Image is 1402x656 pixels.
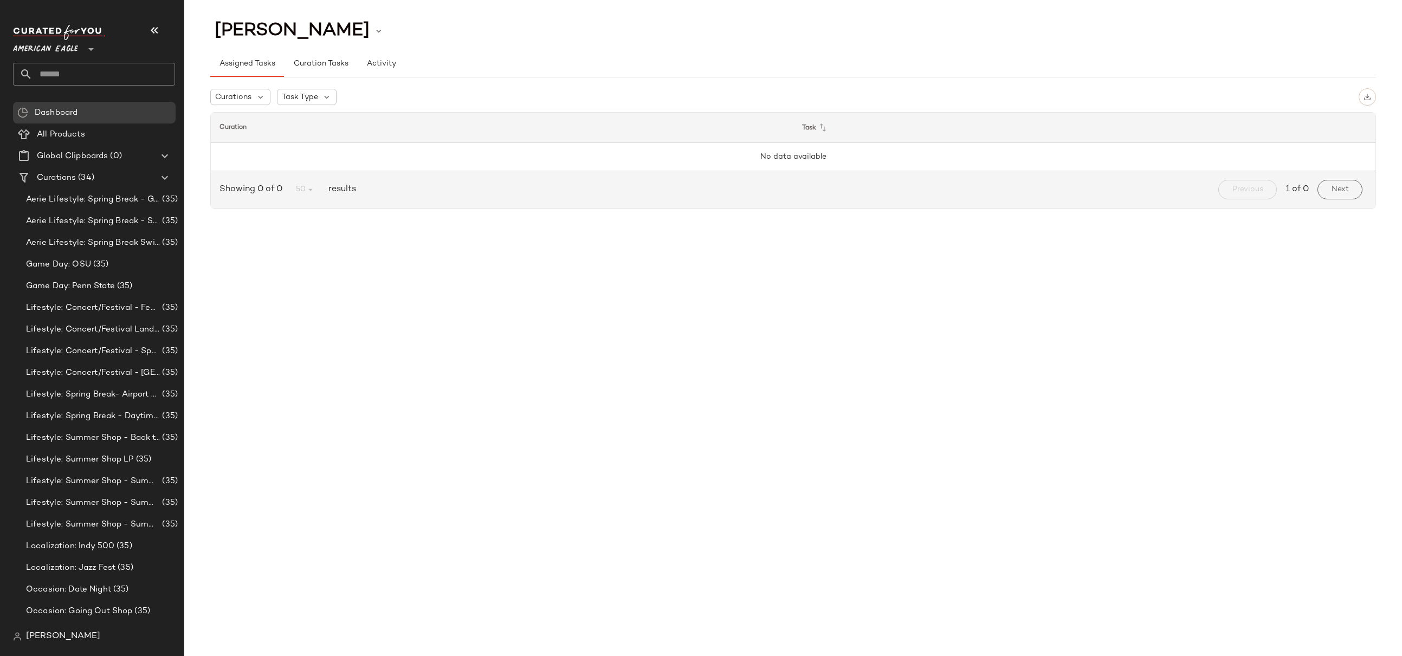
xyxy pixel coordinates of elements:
span: Dashboard [35,107,77,119]
span: Game Day: Penn State [26,280,115,293]
span: Localization: Jazz Fest [26,562,115,574]
span: (35) [160,475,178,488]
span: Next [1331,185,1349,194]
span: (35) [160,432,178,444]
span: [PERSON_NAME] [26,630,100,643]
span: Game Day: OSU [26,258,91,271]
span: 1 of 0 [1285,183,1309,196]
span: Curation Tasks [293,60,348,68]
span: (35) [115,562,133,574]
span: Aerie Lifestyle: Spring Break - Sporty [26,215,160,228]
span: Lifestyle: Concert/Festival - Femme [26,302,160,314]
td: No data available [211,143,1375,171]
span: Lifestyle: Summer Shop - Summer Abroad [26,475,160,488]
span: Aerie Lifestyle: Spring Break - Girly/Femme [26,193,160,206]
span: Global Clipboards [37,150,108,163]
span: Lifestyle: Summer Shop LP [26,453,134,466]
span: Lifestyle: Summer Shop - Back to School Essentials [26,432,160,444]
span: Activity [366,60,396,68]
img: svg%3e [17,107,28,118]
img: cfy_white_logo.C9jOOHJF.svg [13,25,105,40]
span: Curations [37,172,76,184]
button: Next [1317,180,1362,199]
span: Task Type [282,92,318,103]
img: svg%3e [13,632,22,641]
span: Lifestyle: Summer Shop - Summer Internship [26,497,160,509]
span: (35) [132,605,150,618]
span: (0) [108,150,121,163]
span: (35) [134,453,152,466]
span: (35) [160,388,178,401]
span: (35) [160,367,178,379]
img: svg%3e [1364,93,1371,101]
span: (35) [160,193,178,206]
span: (35) [160,410,178,423]
span: (35) [160,497,178,509]
span: (35) [160,237,178,249]
span: Lifestyle: Concert/Festival - Sporty [26,345,160,358]
span: Localization: Indy 500 [26,540,114,553]
span: American Eagle [13,37,78,56]
span: (35) [160,215,178,228]
span: (35) [160,302,178,314]
span: (35) [114,540,132,553]
span: (35) [160,345,178,358]
span: Lifestyle: Concert/Festival - [GEOGRAPHIC_DATA] [26,367,160,379]
span: Aerie Lifestyle: Spring Break Swimsuits Landing Page [26,237,160,249]
th: Task [793,113,1376,143]
span: [PERSON_NAME] [215,21,370,41]
span: Occasion: Going Out Shop [26,605,132,618]
span: Lifestyle: Summer Shop - Summer Study Sessions [26,518,160,531]
th: Curation [211,113,793,143]
span: Lifestyle: Spring Break - Daytime Casual [26,410,160,423]
span: Assigned Tasks [219,60,275,68]
span: (35) [160,323,178,336]
span: (34) [76,172,94,184]
span: Lifestyle: Concert/Festival Landing Page [26,323,160,336]
span: Occasion: Date Night [26,583,111,596]
span: (35) [115,280,133,293]
span: Lifestyle: Spring Break- Airport Style [26,388,160,401]
span: (35) [111,583,129,596]
span: All Products [37,128,85,141]
span: Showing 0 of 0 [219,183,287,196]
span: (35) [160,518,178,531]
span: Curations [215,92,251,103]
span: results [324,183,356,196]
span: (35) [91,258,109,271]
